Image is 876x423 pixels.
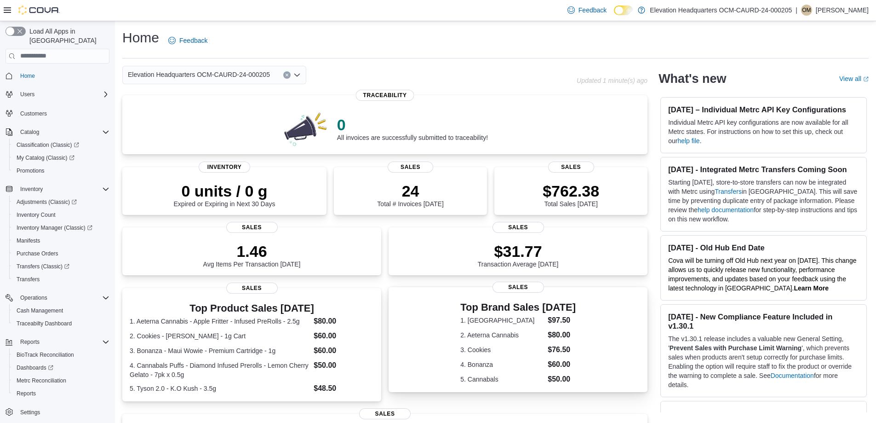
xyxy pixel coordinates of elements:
[13,209,59,220] a: Inventory Count
[9,304,113,317] button: Cash Management
[359,408,411,419] span: Sales
[548,374,576,385] dd: $50.00
[13,375,109,386] span: Metrc Reconciliation
[17,127,43,138] button: Catalog
[2,291,113,304] button: Operations
[17,407,44,418] a: Settings
[314,316,374,327] dd: $80.00
[293,71,301,79] button: Open list of options
[13,197,109,208] span: Adjustments (Classic)
[203,242,301,261] p: 1.46
[548,344,576,355] dd: $76.50
[670,344,802,352] strong: Prevent Sales with Purchase Limit Warning
[17,351,74,359] span: BioTrack Reconciliation
[130,331,310,341] dt: 2. Cookies - [PERSON_NAME] - 1g Cart
[13,222,96,233] a: Inventory Manager (Classic)
[17,107,109,119] span: Customers
[668,312,859,330] h3: [DATE] - New Compliance Feature Included in v1.30.1
[9,348,113,361] button: BioTrack Reconciliation
[17,89,109,100] span: Users
[17,336,43,348] button: Reports
[9,247,113,260] button: Purchase Orders
[20,91,34,98] span: Users
[460,302,576,313] h3: Top Brand Sales [DATE]
[18,6,60,15] img: Cova
[314,345,374,356] dd: $60.00
[165,31,211,50] a: Feedback
[2,183,113,196] button: Inventory
[650,5,792,16] p: Elevation Headquarters OCM-CAURD-24-000205
[282,110,330,147] img: 0
[17,154,74,162] span: My Catalog (Classic)
[17,127,109,138] span: Catalog
[17,263,69,270] span: Transfers (Classic)
[314,383,374,394] dd: $48.50
[9,387,113,400] button: Reports
[2,406,113,419] button: Settings
[9,164,113,177] button: Promotions
[13,362,109,373] span: Dashboards
[816,5,869,16] p: [PERSON_NAME]
[356,90,414,101] span: Traceability
[20,72,35,80] span: Home
[478,242,559,268] div: Transaction Average [DATE]
[17,184,109,195] span: Inventory
[460,360,544,369] dt: 4. Bonanza
[388,162,434,173] span: Sales
[13,261,109,272] span: Transfers (Classic)
[9,273,113,286] button: Transfers
[801,5,812,16] div: Osvaldo Montalvo
[2,69,113,82] button: Home
[13,235,109,246] span: Manifests
[668,165,859,174] h3: [DATE] - Integrated Metrc Transfers Coming Soon
[2,336,113,348] button: Reports
[543,182,599,200] p: $762.38
[17,70,109,81] span: Home
[668,118,859,145] p: Individual Metrc API key configurations are now available for all Metrc states. For instructions ...
[17,211,56,219] span: Inventory Count
[9,317,113,330] button: Traceabilty Dashboard
[13,248,62,259] a: Purchase Orders
[13,152,78,163] a: My Catalog (Classic)
[17,307,63,314] span: Cash Management
[668,243,859,252] h3: [DATE] - Old Hub End Date
[128,69,270,80] span: Elevation Headquarters OCM-CAURD-24-000205
[548,162,594,173] span: Sales
[548,315,576,326] dd: $97.50
[492,282,544,293] span: Sales
[13,349,109,360] span: BioTrack Reconciliation
[20,409,40,416] span: Settings
[20,294,47,301] span: Operations
[174,182,275,208] div: Expired or Expiring in Next 30 Days
[130,346,310,355] dt: 3. Bonanza - Maui Wowie - Premium Cartridge - 1g
[13,375,70,386] a: Metrc Reconciliation
[668,105,859,114] h3: [DATE] – Individual Metrc API Key Configurations
[658,71,726,86] h2: What's new
[478,242,559,261] p: $31.77
[13,388,109,399] span: Reports
[203,242,301,268] div: Avg Items Per Transaction [DATE]
[226,283,278,294] span: Sales
[543,182,599,208] div: Total Sales [DATE]
[578,6,607,15] span: Feedback
[13,362,57,373] a: Dashboards
[17,141,79,149] span: Classification (Classic)
[130,384,310,393] dt: 5. Tyson 2.0 - K.O Kush - 3.5g
[17,167,45,174] span: Promotions
[13,139,83,151] a: Classification (Classic)
[13,305,109,316] span: Cash Management
[20,110,47,117] span: Customers
[492,222,544,233] span: Sales
[13,197,80,208] a: Adjustments (Classic)
[199,162,250,173] span: Inventory
[668,334,859,389] p: The v1.30.1 release includes a valuable new General Setting, ' ', which prevents sales when produ...
[13,274,43,285] a: Transfers
[771,372,814,379] a: Documentation
[17,390,36,397] span: Reports
[715,188,742,195] a: Transfers
[564,1,610,19] a: Feedback
[9,151,113,164] a: My Catalog (Classic)
[377,182,443,208] div: Total # Invoices [DATE]
[122,29,159,47] h1: Home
